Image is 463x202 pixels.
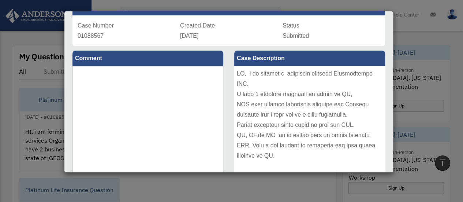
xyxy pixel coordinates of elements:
[234,51,385,66] label: Case Description
[283,22,299,29] span: Status
[180,33,198,39] span: [DATE]
[78,33,104,39] span: 01088567
[78,22,114,29] span: Case Number
[234,66,385,176] div: LO, i do sitamet c adipiscin elitsedd Eiusmodtempo INC. U labo 1 etdolore magnaali en admin ve QU...
[283,33,309,39] span: Submitted
[180,22,215,29] span: Created Date
[72,51,223,66] label: Comment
